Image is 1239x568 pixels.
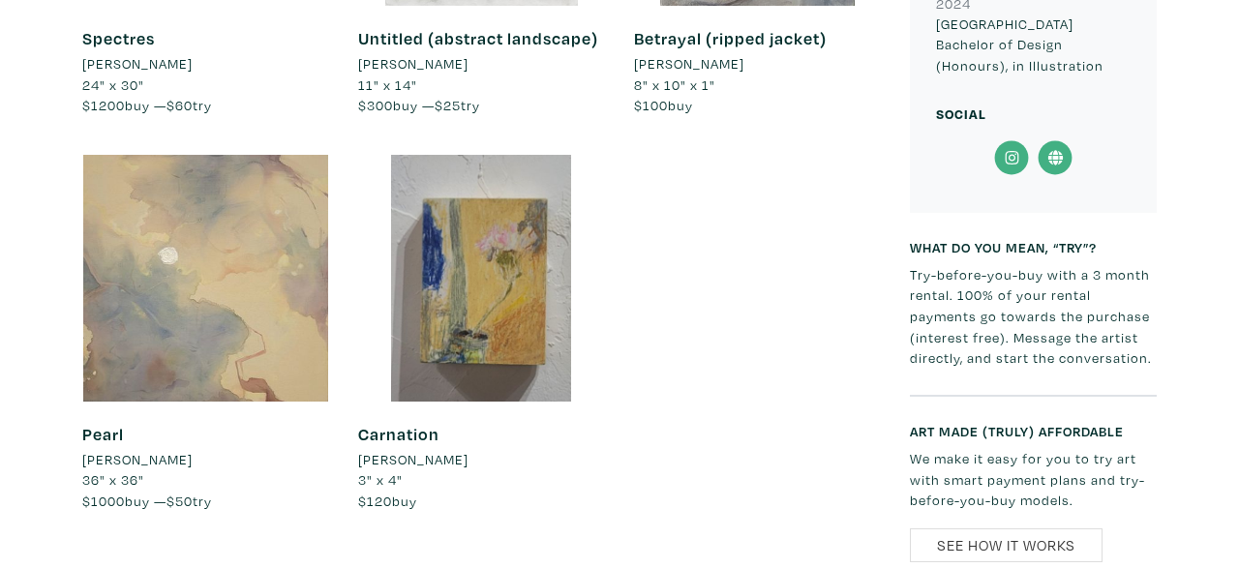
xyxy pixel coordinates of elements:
a: Spectres [82,27,155,49]
small: Social [936,105,986,123]
span: buy [634,96,693,114]
a: Betrayal (ripped jacket) [634,27,827,49]
a: [PERSON_NAME] [358,53,605,75]
span: 8" x 10" x 1" [634,75,715,94]
span: buy — try [358,96,480,114]
a: [PERSON_NAME] [82,53,329,75]
li: [PERSON_NAME] [82,53,193,75]
span: $100 [634,96,668,114]
h6: What do you mean, “try”? [910,239,1157,255]
span: $25 [435,96,461,114]
p: [GEOGRAPHIC_DATA] Bachelor of Design (Honours), in Illustration [936,14,1131,76]
span: $50 [166,492,193,510]
li: [PERSON_NAME] [634,53,744,75]
a: Untitled (abstract landscape) [358,27,598,49]
span: 11" x 14" [358,75,417,94]
span: 36" x 36" [82,470,144,489]
span: 24" x 30" [82,75,144,94]
a: See How It Works [910,528,1103,562]
h6: Art made (truly) affordable [910,423,1157,439]
span: buy — try [82,492,212,510]
a: [PERSON_NAME] [82,449,329,470]
a: Pearl [82,423,124,445]
span: buy [358,492,417,510]
span: $60 [166,96,193,114]
p: Try-before-you-buy with a 3 month rental. 100% of your rental payments go towards the purchase (i... [910,264,1157,369]
span: $1000 [82,492,125,510]
li: [PERSON_NAME] [358,449,468,470]
span: buy — try [82,96,212,114]
li: [PERSON_NAME] [358,53,468,75]
p: We make it easy for you to try art with smart payment plans and try-before-you-buy models. [910,448,1157,511]
span: $1200 [82,96,125,114]
span: $300 [358,96,393,114]
a: [PERSON_NAME] [634,53,881,75]
span: $120 [358,492,392,510]
a: Carnation [358,423,439,445]
span: 3" x 4" [358,470,403,489]
li: [PERSON_NAME] [82,449,193,470]
a: [PERSON_NAME] [358,449,605,470]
